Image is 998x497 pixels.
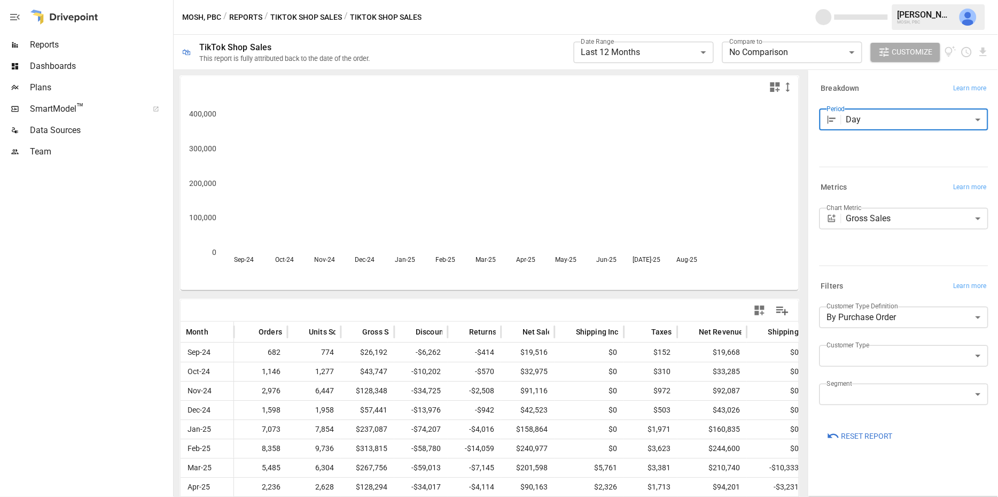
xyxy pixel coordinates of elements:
[239,362,282,381] span: 1,146
[683,343,742,362] span: $19,668
[435,256,455,263] text: Feb-25
[683,420,742,439] span: $160,835
[189,179,216,188] text: 200,000
[581,37,614,46] label: Date Range
[453,478,496,496] span: -$4,114
[400,478,442,496] span: -$34,017
[768,327,817,337] span: Shipping Fees
[821,281,844,292] h6: Filters
[827,302,899,311] label: Customer Type Definition
[629,439,672,458] span: $3,623
[752,401,800,420] span: $0
[846,109,988,130] div: Day
[209,324,224,339] button: Sort
[683,478,742,496] span: $94,201
[223,11,227,24] div: /
[635,324,650,339] button: Sort
[30,81,171,94] span: Plans
[581,47,641,57] span: Last 12 Months
[346,439,389,458] span: $313,815
[189,144,216,153] text: 300,000
[346,459,389,477] span: $267,756
[30,38,171,51] span: Reports
[239,343,282,362] span: 682
[469,327,496,337] span: Returns
[506,401,549,420] span: $42,523
[239,401,282,420] span: 1,598
[827,379,852,389] label: Segment
[629,478,672,496] span: $1,713
[892,45,933,59] span: Customize
[629,382,672,400] span: $972
[506,324,521,339] button: Sort
[752,459,800,477] span: -$10,333
[186,420,213,439] span: Jan-25
[239,382,282,400] span: 2,976
[355,256,375,263] text: Dec-24
[683,459,742,477] span: $210,740
[821,83,860,95] h6: Breakdown
[270,11,342,24] button: TikTok Shop Sales
[453,401,496,420] span: -$942
[346,478,389,496] span: $128,294
[275,256,294,263] text: Oct-24
[362,327,403,337] span: Gross Sales
[293,382,336,400] span: 6,447
[954,182,987,193] span: Learn more
[395,256,416,263] text: Jan-25
[212,248,216,257] text: 0
[346,382,389,400] span: $128,348
[186,439,212,458] span: Feb-25
[293,478,336,496] span: 2,628
[293,324,308,339] button: Sort
[560,439,619,458] span: $0
[182,47,191,57] div: 🛍
[400,401,442,420] span: -$13,976
[186,362,212,381] span: Oct-24
[453,324,468,339] button: Sort
[259,327,282,337] span: Orders
[264,11,268,24] div: /
[239,439,282,458] span: 8,358
[293,362,336,381] span: 1,277
[683,324,698,339] button: Sort
[400,420,442,439] span: -$74,207
[475,256,496,263] text: Mar-25
[827,104,845,113] label: Period
[560,324,575,339] button: Sort
[752,324,767,339] button: Sort
[199,55,370,63] div: This report is fully attributed back to the date of the order.
[954,83,987,94] span: Learn more
[722,42,862,63] div: No Comparison
[821,182,847,193] h6: Metrics
[506,459,549,477] span: $201,598
[820,426,900,446] button: Reset Report
[506,478,549,496] span: $90,163
[752,420,800,439] span: $0
[400,439,442,458] span: -$58,780
[752,362,800,381] span: $0
[898,20,953,25] div: MOSH, PBC
[961,46,973,58] button: Schedule report
[346,401,389,420] span: $57,441
[346,362,389,381] span: $43,747
[453,439,496,458] span: -$14,059
[683,439,742,458] span: $244,600
[629,343,672,362] span: $152
[30,103,141,115] span: SmartModel
[560,343,619,362] span: $0
[186,327,208,337] span: Month
[400,324,415,339] button: Sort
[453,382,496,400] span: -$2,508
[523,327,556,337] span: Net Sales
[453,343,496,362] span: -$414
[977,46,989,58] button: Download report
[181,98,800,290] div: A chart.
[239,478,282,496] span: 2,236
[953,2,983,32] button: Jeff Gamsey
[506,362,549,381] span: $32,975
[293,401,336,420] span: 1,958
[651,327,672,337] span: Taxes
[596,256,617,263] text: Jun-25
[560,401,619,420] span: $0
